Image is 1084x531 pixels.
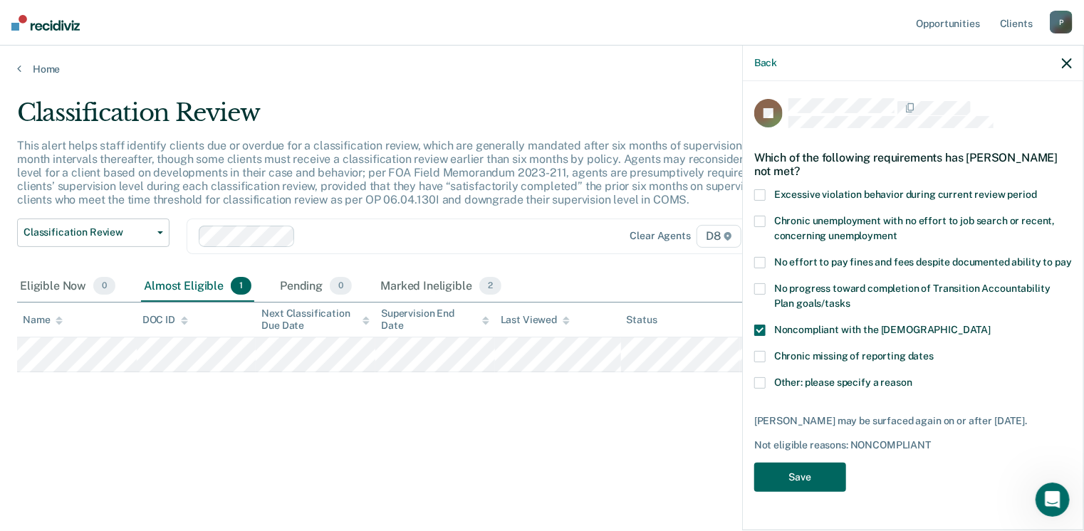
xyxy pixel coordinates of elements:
span: 2 [479,277,501,295]
span: Classification Review [24,226,152,238]
div: Almost Eligible [141,271,254,303]
a: Home [17,63,1067,75]
div: Classification Review [17,98,830,139]
button: Save [754,463,846,492]
span: Chronic unemployment with no effort to job search or recent, concerning unemployment [774,215,1056,241]
div: P [1050,11,1073,33]
div: Eligible Now [17,271,118,303]
span: Noncompliant with the [DEMOGRAPHIC_DATA] [774,324,991,335]
div: [PERSON_NAME] may be surfaced again on or after [DATE]. [754,415,1072,427]
iframe: Intercom live chat [1036,483,1070,517]
span: No effort to pay fines and fees despite documented ability to pay [774,256,1072,268]
span: No progress toward completion of Transition Accountability Plan goals/tasks [774,283,1051,309]
div: Supervision End Date [381,307,489,332]
p: This alert helps staff identify clients due or overdue for a classification review, which are gen... [17,139,826,207]
img: Recidiviz [11,15,80,31]
div: Marked Ineligible [377,271,504,303]
div: Which of the following requirements has [PERSON_NAME] not met? [754,140,1072,189]
span: Other: please specify a reason [774,377,912,388]
div: DOC ID [142,314,188,326]
span: 0 [330,277,352,295]
div: Pending [277,271,355,303]
div: Last Viewed [501,314,570,326]
span: 0 [93,277,115,295]
div: Name [23,314,63,326]
span: 1 [231,277,251,295]
span: Chronic missing of reporting dates [774,350,934,362]
div: Status [627,314,657,326]
div: Next Classification Due Date [261,307,370,332]
button: Back [754,57,777,69]
span: D8 [697,225,741,248]
div: Not eligible reasons: NONCOMPLIANT [754,439,1072,451]
div: Clear agents [630,230,691,242]
span: Excessive violation behavior during current review period [774,189,1037,200]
